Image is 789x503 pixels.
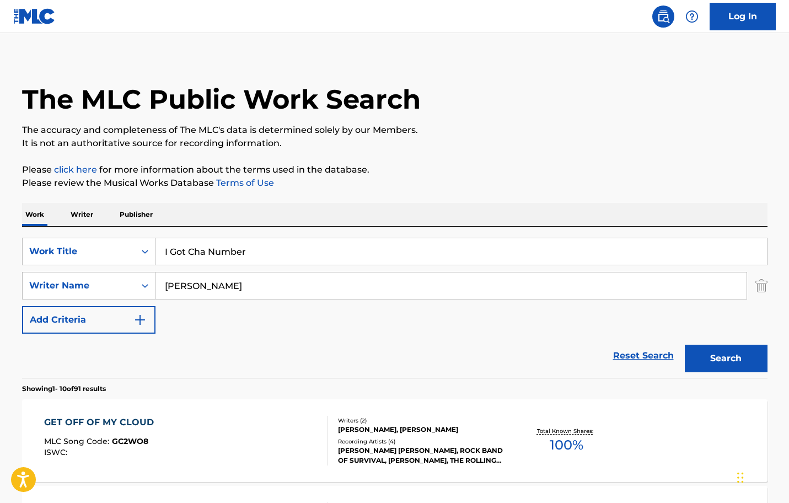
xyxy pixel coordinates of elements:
p: Please review the Musical Works Database [22,176,767,190]
p: It is not an authoritative source for recording information. [22,137,767,150]
a: GET OFF OF MY CLOUDMLC Song Code:GC2WO8ISWC:Writers (2)[PERSON_NAME], [PERSON_NAME]Recording Arti... [22,399,767,482]
img: MLC Logo [13,8,56,24]
a: Terms of Use [214,178,274,188]
span: GC2WO8 [112,436,148,446]
a: Public Search [652,6,674,28]
img: search [657,10,670,23]
div: [PERSON_NAME], [PERSON_NAME] [338,425,504,435]
a: Log In [710,3,776,30]
p: Showing 1 - 10 of 91 results [22,384,106,394]
h1: The MLC Public Work Search [22,83,421,116]
iframe: Chat Widget [734,450,789,503]
div: GET OFF OF MY CLOUD [44,416,159,429]
a: Reset Search [608,344,679,368]
div: Recording Artists ( 4 ) [338,437,504,446]
p: Publisher [116,203,156,226]
button: Add Criteria [22,306,155,334]
div: Writer Name [29,279,128,292]
span: MLC Song Code : [44,436,112,446]
img: 9d2ae6d4665cec9f34b9.svg [133,313,147,327]
div: Work Title [29,245,128,258]
p: Writer [67,203,96,226]
div: Drag [737,461,744,494]
span: ISWC : [44,447,70,457]
p: Please for more information about the terms used in the database. [22,163,767,176]
div: [PERSON_NAME] [PERSON_NAME], ROCK BAND OF SURVIVAL, [PERSON_NAME], THE ROLLING STONES [338,446,504,465]
div: Writers ( 2 ) [338,416,504,425]
form: Search Form [22,238,767,378]
img: help [685,10,699,23]
img: Delete Criterion [755,272,767,299]
p: Work [22,203,47,226]
button: Search [685,345,767,372]
a: click here [54,164,97,175]
div: Help [681,6,703,28]
p: The accuracy and completeness of The MLC's data is determined solely by our Members. [22,124,767,137]
span: 100 % [550,435,583,455]
p: Total Known Shares: [537,427,596,435]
